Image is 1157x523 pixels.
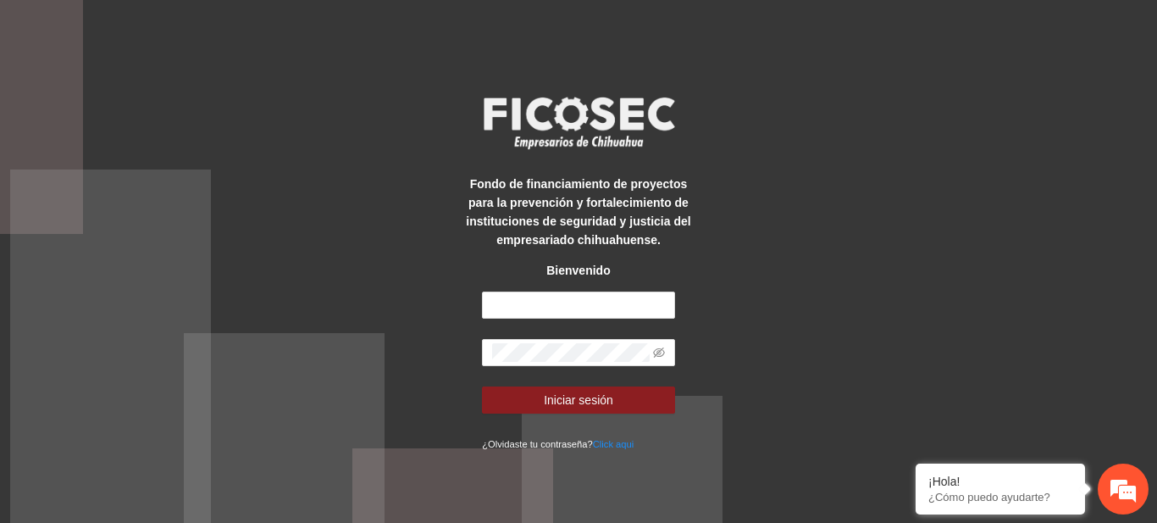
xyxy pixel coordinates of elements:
p: ¿Cómo puedo ayudarte? [928,491,1072,504]
strong: Bienvenido [546,264,610,277]
button: Iniciar sesión [482,387,675,414]
strong: Fondo de financiamiento de proyectos para la prevención y fortalecimiento de instituciones de seg... [466,177,690,247]
span: eye-invisible [653,347,665,359]
small: ¿Olvidaste tu contraseña? [482,439,634,449]
div: ¡Hola! [928,475,1072,488]
span: Iniciar sesión [544,391,613,409]
img: logo [473,92,684,154]
a: Click aqui [593,439,634,449]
